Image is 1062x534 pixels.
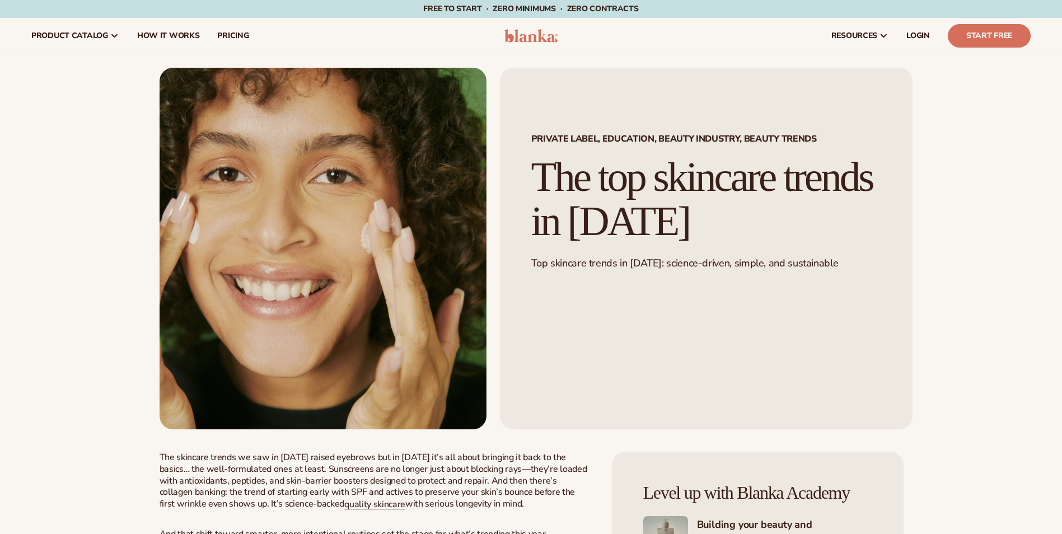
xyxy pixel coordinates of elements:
[531,155,881,243] h1: The top skincare trends in [DATE]
[643,483,872,503] h4: Level up with Blanka Academy
[160,451,587,510] span: The skincare trends we saw in [DATE] raised eyebrows but in [DATE] it’s all about bringing it bac...
[137,31,200,40] span: How It Works
[31,31,108,40] span: product catalog
[344,498,405,510] a: quality skincare
[160,68,486,429] img: Applying private label Skincare to woman's face using Blanka
[217,31,249,40] span: pricing
[831,31,877,40] span: resources
[822,18,897,54] a: resources
[423,3,638,14] span: Free to start · ZERO minimums · ZERO contracts
[531,257,881,270] p: Top skincare trends in [DATE]: science-driven, simple, and sustainable
[22,18,128,54] a: product catalog
[208,18,258,54] a: pricing
[128,18,209,54] a: How It Works
[504,29,558,43] img: logo
[948,24,1031,48] a: Start Free
[906,31,930,40] span: LOGIN
[405,498,524,510] span: with serious longevity in mind.
[531,134,881,143] span: Private Label, Education, Beauty Industry, Beauty Trends
[897,18,939,54] a: LOGIN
